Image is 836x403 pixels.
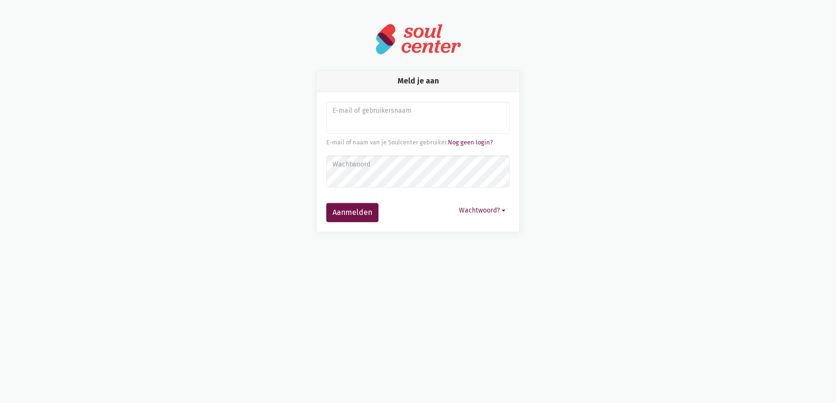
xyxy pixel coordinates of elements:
[326,203,378,222] button: Aanmelden
[375,23,461,55] img: logo-soulcenter-full.svg
[326,138,510,147] div: E-mail of naam van je Soulcenter gebruiker.
[317,71,519,92] div: Meld je aan
[332,106,504,116] label: E-mail of gebruikersnaam
[326,102,510,222] form: Aanmelden
[455,203,510,218] button: Wachtwoord?
[332,159,504,170] label: Wachtwoord
[448,139,493,146] a: Nog geen login?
